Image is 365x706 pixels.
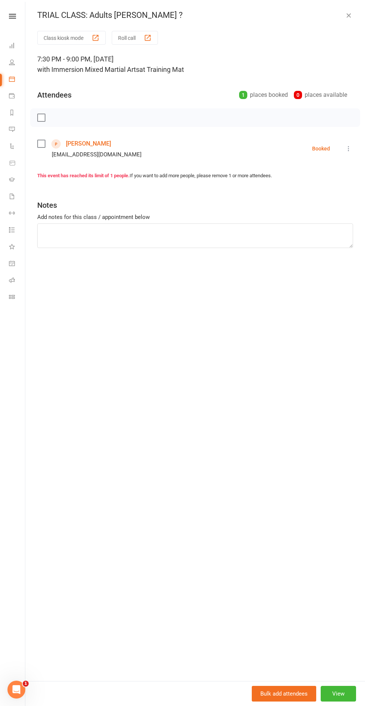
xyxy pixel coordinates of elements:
span: with Immersion Mixed Martial Arts [37,66,139,73]
a: Dashboard [9,38,26,55]
div: places booked [239,90,288,100]
iframe: Intercom live chat [7,681,25,699]
button: View [321,686,356,702]
a: [PERSON_NAME] [66,138,111,150]
button: Bulk add attendees [252,686,316,702]
a: Roll call kiosk mode [9,273,26,289]
a: Reports [9,105,26,122]
div: Notes [37,200,57,210]
a: Calendar [9,71,26,88]
div: If you want to add more people, please remove 1 or more attendees. [37,172,353,180]
a: Product Sales [9,155,26,172]
button: Roll call [112,31,158,45]
span: 1 [23,681,29,687]
a: Payments [9,88,26,105]
div: places available [294,90,347,100]
a: What's New [9,239,26,256]
button: Class kiosk mode [37,31,106,45]
div: [EMAIL_ADDRESS][DOMAIN_NAME] [52,150,142,159]
a: General attendance kiosk mode [9,256,26,273]
div: Booked [312,146,330,151]
a: People [9,55,26,71]
div: TRIAL CLASS: Adults [PERSON_NAME] ? [25,10,365,20]
span: at Training Mat [139,66,184,73]
div: 7:30 PM - 9:00 PM, [DATE] [37,54,353,75]
div: 1 [239,91,247,99]
div: 0 [294,91,302,99]
div: Attendees [37,90,72,100]
a: Class kiosk mode [9,289,26,306]
div: Add notes for this class / appointment below [37,213,353,222]
strong: This event has reached its limit of 1 people. [37,173,130,178]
